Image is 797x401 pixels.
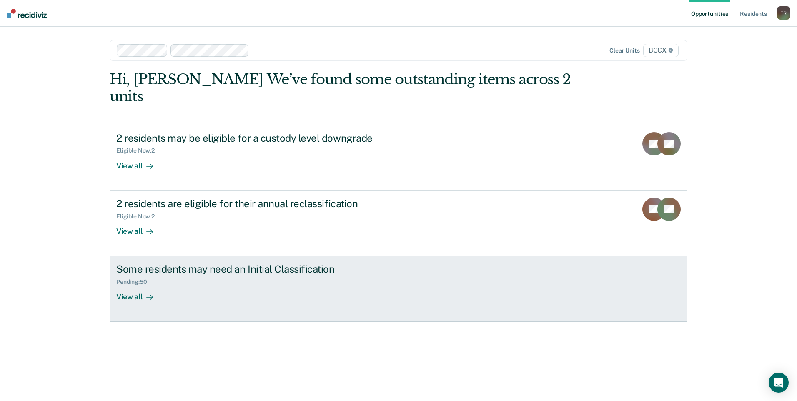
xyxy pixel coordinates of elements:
[116,198,409,210] div: 2 residents are eligible for their annual reclassification
[110,125,687,191] a: 2 residents may be eligible for a custody level downgradeEligible Now:2View all
[116,132,409,144] div: 2 residents may be eligible for a custody level downgrade
[110,256,687,322] a: Some residents may need an Initial ClassificationPending:50View all
[110,71,572,105] div: Hi, [PERSON_NAME] We’ve found some outstanding items across 2 units
[110,191,687,256] a: 2 residents are eligible for their annual reclassificationEligible Now:2View all
[116,263,409,275] div: Some residents may need an Initial Classification
[116,154,163,170] div: View all
[116,286,163,302] div: View all
[116,213,161,220] div: Eligible Now : 2
[777,6,790,20] div: T R
[609,47,640,54] div: Clear units
[769,373,789,393] div: Open Intercom Messenger
[116,278,154,286] div: Pending : 50
[116,220,163,236] div: View all
[7,9,47,18] img: Recidiviz
[116,147,161,154] div: Eligible Now : 2
[643,44,679,57] span: BCCX
[777,6,790,20] button: TR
